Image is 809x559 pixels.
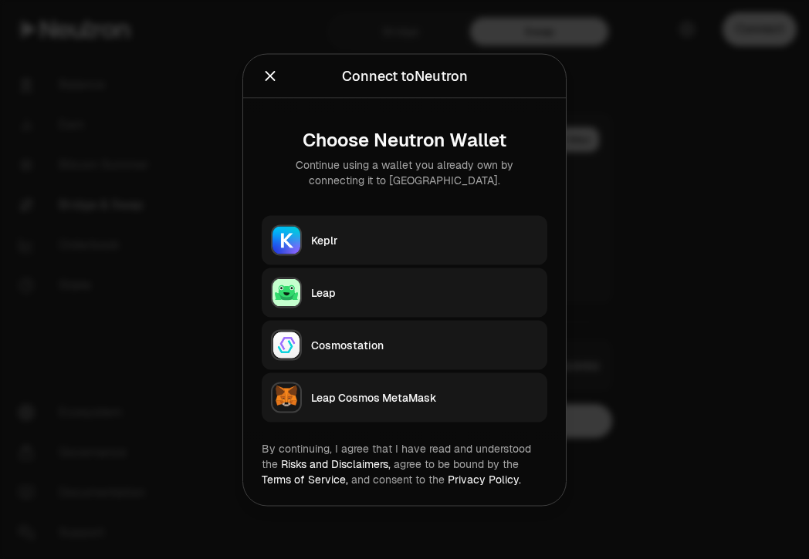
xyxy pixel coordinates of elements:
[272,383,300,411] img: Leap Cosmos MetaMask
[274,129,535,150] div: Choose Neutron Wallet
[281,456,391,470] a: Risks and Disclaimers,
[311,285,538,300] div: Leap
[262,215,547,264] button: KeplrKeplr
[262,65,279,86] button: Close
[262,440,547,487] div: By continuing, I agree that I have read and understood the agree to be bound by the and consent t...
[448,472,521,486] a: Privacy Policy.
[311,337,538,352] div: Cosmostation
[311,232,538,248] div: Keplr
[262,472,348,486] a: Terms of Service,
[274,157,535,187] div: Continue using a wallet you already own by connecting it to [GEOGRAPHIC_DATA].
[272,331,300,359] img: Cosmostation
[262,320,547,369] button: CosmostationCosmostation
[262,372,547,422] button: Leap Cosmos MetaMaskLeap Cosmos MetaMask
[342,65,468,86] div: Connect to Neutron
[311,389,538,405] div: Leap Cosmos MetaMask
[272,226,300,254] img: Keplr
[272,278,300,306] img: Leap
[262,268,547,317] button: LeapLeap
